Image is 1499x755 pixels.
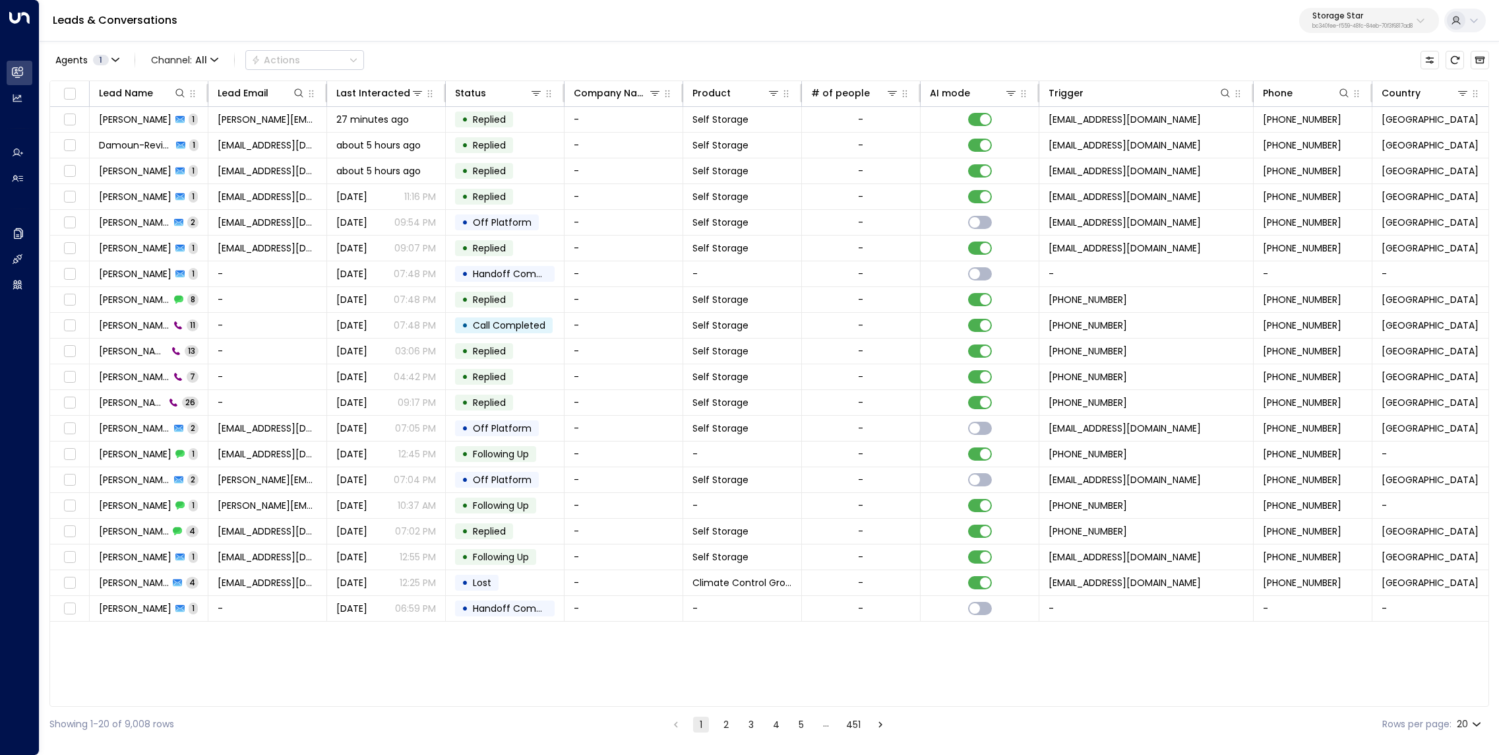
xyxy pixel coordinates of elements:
td: - [565,596,683,621]
div: Company Name [574,85,648,101]
button: Customize [1421,51,1439,69]
span: Oct 01, 2025 [336,550,367,564]
div: Button group with a nested menu [245,50,364,70]
span: Toggle select row [61,189,78,205]
span: Aug 21, 2025 [336,370,367,383]
span: spinuzzianna@gmail.com [218,550,317,564]
span: Following Up [473,550,529,564]
div: Last Interacted [336,85,410,101]
span: Toggle select row [61,523,78,540]
span: 1 [93,55,109,65]
span: Toggle select row [61,395,78,411]
span: Heather Castagno [99,370,169,383]
div: Phone [1263,85,1351,101]
label: Rows per page: [1382,717,1452,731]
div: Product [692,85,780,101]
span: Replied [473,139,506,152]
span: +14424347939 [1263,139,1341,152]
span: Jeannette Katt [99,447,171,461]
span: no-reply-facilities@sparefoot.com [1049,190,1201,203]
span: Aug 20, 2025 [336,396,367,409]
span: joseokeefe9@gmail.com [218,242,317,255]
button: Go to page 2 [718,717,734,733]
td: - [565,339,683,364]
button: Go to page 451 [843,717,863,733]
span: Yesterday [336,190,367,203]
span: United States [1382,164,1479,178]
div: - [859,267,864,280]
td: - [565,390,683,415]
td: - [683,261,802,286]
div: - [859,473,864,486]
span: no-reply-facilities@sparefoot.com [1049,216,1201,229]
span: Anna Spinuzzi [99,525,169,538]
p: 03:06 PM [395,345,436,358]
span: +19152268686 [1263,473,1341,486]
div: • [462,185,468,208]
div: Country [1382,85,1421,101]
button: Go to page 3 [743,717,759,733]
td: - [565,261,683,286]
button: Go to next page [872,717,888,733]
span: Heather Castagno [99,293,170,306]
span: Toggle select row [61,240,78,257]
span: Jose Okeefe [99,242,171,255]
span: coreynridler@gmail.com [218,164,317,178]
span: +19152268686 [1263,499,1341,512]
div: - [859,447,864,461]
div: Lead Email [218,85,305,101]
span: Sep 10, 2025 [336,345,367,358]
span: Refresh [1446,51,1464,69]
div: AI mode [930,85,970,101]
div: • [462,366,468,388]
div: Lead Email [218,85,268,101]
span: United States [1382,345,1479,358]
span: 8 [187,294,199,305]
p: 09:54 PM [394,216,436,229]
span: craig_brow@yahoo.com [218,113,317,126]
span: noreply@storagely.io [1049,422,1201,435]
span: Toggle select row [61,498,78,514]
span: Yesterday [336,293,367,306]
span: Toggle select row [61,369,78,385]
td: - [208,339,327,364]
td: - [565,210,683,235]
div: - [859,525,864,538]
div: • [462,443,468,465]
p: 10:37 AM [398,499,436,512]
div: • [462,546,468,568]
span: Jeannette Katt [99,422,170,435]
td: - [683,596,802,621]
span: Self Storage [692,319,749,332]
div: # of people [811,85,870,101]
span: Replied [473,113,506,126]
span: +14358491571 [1049,319,1127,332]
div: - [859,396,864,409]
span: 2 [187,422,199,434]
div: • [462,314,468,337]
td: - [565,236,683,261]
span: United States [1382,319,1479,332]
div: - [859,370,864,383]
div: - [859,293,864,306]
td: - [565,570,683,595]
span: Craig Brow [99,113,171,126]
div: • [462,288,468,311]
div: - [859,550,864,564]
div: - [859,164,864,178]
span: 4 [186,525,199,537]
span: Toggle select row [61,472,78,488]
span: +14358491571 [1263,370,1341,383]
span: Heather [99,267,171,280]
span: katt_jeannette@yahoo.com [218,447,317,461]
div: Lead Name [99,85,187,101]
span: Replied [473,164,506,178]
span: Off Platform [473,473,532,486]
span: Toggle select row [61,446,78,463]
p: 09:07 PM [394,242,436,255]
div: • [462,160,468,182]
span: Off Platform [473,216,532,229]
span: United States [1382,113,1479,126]
span: Shawna Wade [99,190,171,203]
span: +14358491571 [1263,345,1341,358]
